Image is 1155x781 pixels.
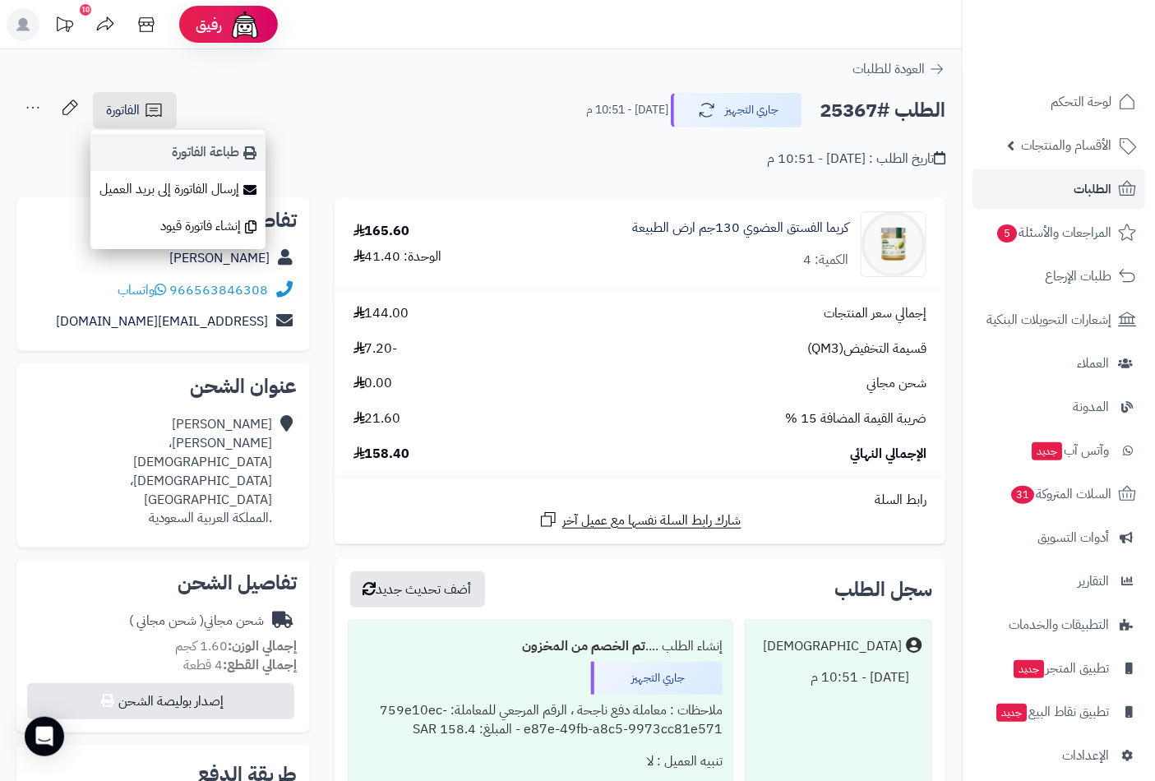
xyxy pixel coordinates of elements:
h3: سجل الطلب [834,580,932,599]
div: Open Intercom Messenger [25,717,64,756]
span: الإجمالي النهائي [850,445,926,464]
a: لوحة التحكم [973,82,1145,122]
span: قسيمة التخفيض(QM3) [807,340,926,358]
span: شحن مجاني [866,374,926,393]
span: إشعارات التحويلات البنكية [986,308,1111,331]
img: ai-face.png [229,8,261,41]
span: الطلبات [1074,178,1111,201]
h2: تفاصيل الشحن [30,573,297,593]
div: الكمية: 4 [803,251,848,270]
span: جديد [1014,660,1044,678]
span: السلات المتروكة [1009,483,1111,506]
div: تنبيه العميل : لا [358,746,723,778]
span: 5 [996,224,1018,243]
a: إرسال الفاتورة إلى بريد العميل [90,171,266,208]
button: إصدار بوليصة الشحن [27,683,294,719]
span: التطبيقات والخدمات [1009,613,1109,636]
span: 144.00 [353,304,409,323]
a: العودة للطلبات [852,59,945,79]
a: إشعارات التحويلات البنكية [973,300,1145,340]
div: [DEMOGRAPHIC_DATA] [763,637,902,656]
a: التطبيقات والخدمات [973,605,1145,645]
strong: إجمالي القطع: [223,655,297,675]
div: الوحدة: 41.40 [353,247,442,266]
span: العملاء [1077,352,1109,375]
a: العملاء [973,344,1145,383]
a: تحديثات المنصة [44,8,85,45]
h2: عنوان الشحن [30,377,297,396]
a: شارك رابط السلة نفسها مع عميل آخر [538,510,742,530]
a: وآتس آبجديد [973,431,1145,470]
span: 0.00 [353,374,393,393]
a: تطبيق نقاط البيعجديد [973,692,1145,732]
a: أدوات التسويق [973,518,1145,557]
small: [DATE] - 10:51 م [586,102,668,118]
span: إجمالي سعر المنتجات [824,304,926,323]
span: رفيق [196,15,222,35]
a: المراجعات والأسئلة5 [973,213,1145,252]
span: جديد [996,704,1027,722]
div: 10 [80,4,91,16]
a: الطلبات [973,169,1145,209]
a: [PERSON_NAME] [169,248,270,268]
span: الإعدادات [1062,744,1109,767]
a: الفاتورة [93,92,177,128]
span: طلبات الإرجاع [1045,265,1111,288]
span: العودة للطلبات [852,59,925,79]
small: 4 قطعة [183,655,297,675]
div: [DATE] - 10:51 م [755,662,922,694]
div: جاري التجهيز [591,662,723,695]
span: شارك رابط السلة نفسها مع عميل آخر [562,511,742,530]
a: المدونة [973,387,1145,427]
a: التقارير [973,561,1145,601]
span: تطبيق المتجر [1012,657,1109,680]
div: إنشاء الطلب .... [358,631,723,663]
span: المدونة [1073,395,1109,418]
a: تطبيق المتجرجديد [973,649,1145,688]
span: التقارير [1078,570,1109,593]
img: 1726485650-709993309298-90x90.png [862,211,926,277]
a: طباعة الفاتورة [90,134,266,171]
span: وآتس آب [1030,439,1109,462]
span: أدوات التسويق [1037,526,1109,549]
span: الفاتورة [106,100,140,120]
span: المراجعات والأسئلة [996,221,1111,244]
span: ضريبة القيمة المضافة 15 % [785,409,926,428]
h2: تفاصيل العميل [30,210,297,230]
button: جاري التجهيز [671,93,802,127]
div: شحن مجاني [129,612,264,631]
div: 165.60 [353,222,410,241]
span: لوحة التحكم [1051,90,1111,113]
div: ملاحظات : معاملة دفع ناجحة ، الرقم المرجعي للمعاملة: 759e10ec-e87e-49fb-a8c5-9973cc81e571 - المبل... [358,695,723,746]
span: جديد [1032,442,1062,460]
div: رابط السلة [341,491,939,510]
a: 966563846308 [169,280,268,300]
span: 21.60 [353,409,401,428]
a: واتساب [118,280,166,300]
span: تطبيق نقاط البيع [995,700,1109,723]
h2: الطلب #25367 [820,94,945,127]
b: تم الخصم من المخزون [522,636,645,656]
a: الإعدادات [973,736,1145,775]
span: 31 [1010,485,1035,505]
button: أضف تحديث جديد [350,571,485,608]
a: [EMAIL_ADDRESS][DOMAIN_NAME] [56,312,268,331]
span: الأقسام والمنتجات [1021,134,1111,157]
strong: إجمالي الوزن: [228,636,297,656]
a: إنشاء فاتورة قيود [90,208,266,245]
div: [PERSON_NAME] [PERSON_NAME]، [DEMOGRAPHIC_DATA] [DEMOGRAPHIC_DATA]، [GEOGRAPHIC_DATA] .المملكة ال... [30,415,272,528]
a: السلات المتروكة31 [973,474,1145,514]
div: تاريخ الطلب : [DATE] - 10:51 م [767,150,945,169]
a: طلبات الإرجاع [973,256,1145,296]
small: 1.60 كجم [175,636,297,656]
span: ( شحن مجاني ) [129,611,204,631]
span: -7.20 [353,340,398,358]
a: كريما الفستق العضوي 130جم ارض الطبيعة [632,219,848,238]
img: logo-2.png [1043,12,1139,47]
span: 158.40 [353,445,410,464]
